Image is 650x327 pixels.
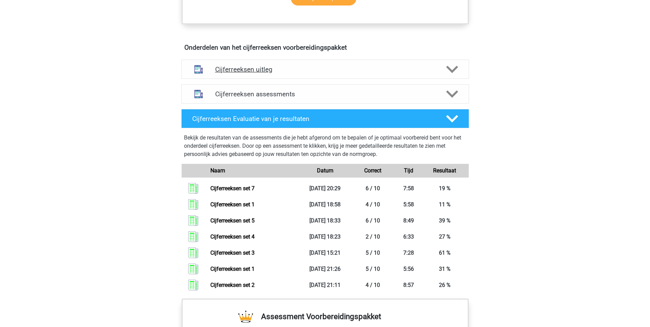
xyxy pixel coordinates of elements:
a: Cijferreeksen set 1 [210,201,255,208]
a: Cijferreeksen set 7 [210,185,255,192]
img: cijferreeksen assessments [190,85,207,103]
div: Tijd [397,167,421,175]
p: Bekijk de resultaten van de assessments die je hebt afgerond om te bepalen of je optimaal voorber... [184,134,466,158]
div: Naam [205,167,301,175]
div: Correct [349,167,397,175]
a: uitleg Cijferreeksen uitleg [179,60,472,79]
h4: Cijferreeksen assessments [215,90,435,98]
h4: Cijferreeksen uitleg [215,65,435,73]
a: assessments Cijferreeksen assessments [179,84,472,104]
a: Cijferreeksen set 2 [210,282,255,288]
a: Cijferreeksen Evaluatie van je resultaten [179,109,472,128]
div: Datum [301,167,349,175]
a: Cijferreeksen set 5 [210,217,255,224]
a: Cijferreeksen set 4 [210,233,255,240]
a: Cijferreeksen set 3 [210,250,255,256]
h4: Cijferreeksen Evaluatie van je resultaten [192,115,435,123]
h4: Onderdelen van het cijferreeksen voorbereidingspakket [184,44,466,51]
img: cijferreeksen uitleg [190,61,207,78]
a: Cijferreeksen set 1 [210,266,255,272]
div: Resultaat [421,167,469,175]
